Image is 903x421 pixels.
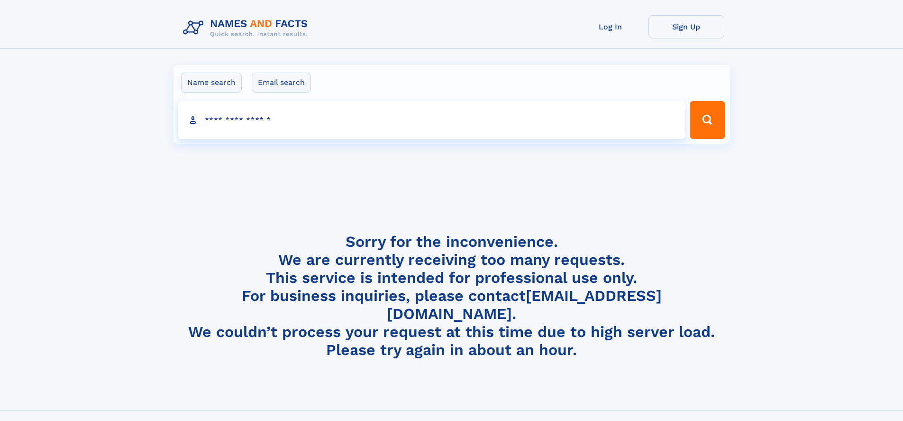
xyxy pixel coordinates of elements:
[690,101,725,139] button: Search Button
[648,15,724,38] a: Sign Up
[179,233,724,359] h4: Sorry for the inconvenience. We are currently receiving too many requests. This service is intend...
[178,101,686,139] input: search input
[181,73,242,93] label: Name search
[252,73,311,93] label: Email search
[179,15,316,41] img: Logo Names and Facts
[387,287,662,323] a: [EMAIL_ADDRESS][DOMAIN_NAME]
[573,15,648,38] a: Log In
